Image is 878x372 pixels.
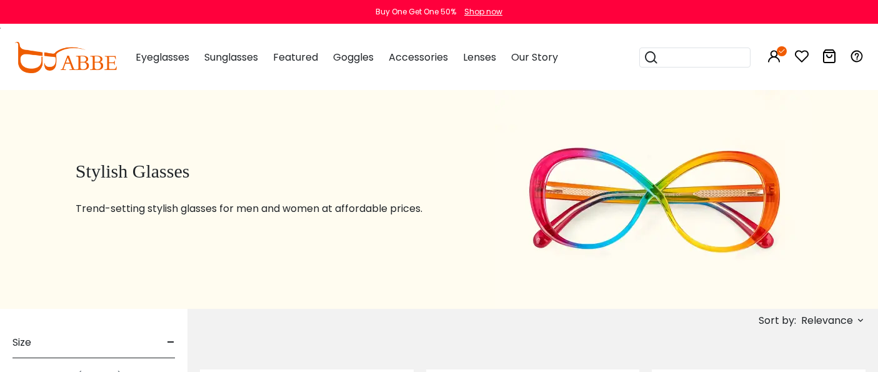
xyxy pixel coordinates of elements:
img: stylish glasses [495,90,812,309]
span: Featured [273,50,318,64]
span: Our Story [511,50,558,64]
div: Buy One Get One 50% [376,6,456,18]
h1: Stylish Glasses [76,160,464,183]
span: Relevance [801,309,853,332]
span: Size [12,328,31,358]
div: Shop now [464,6,502,18]
span: Lenses [463,50,496,64]
span: Eyeglasses [136,50,189,64]
span: Goggles [333,50,374,64]
a: Shop now [458,6,502,17]
span: Accessories [389,50,448,64]
span: - [167,328,175,358]
img: abbeglasses.com [14,42,117,73]
span: Sunglasses [204,50,258,64]
p: Trend-setting stylish glasses for men and women at affordable prices. [76,201,464,216]
span: Sort by: [759,313,796,328]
